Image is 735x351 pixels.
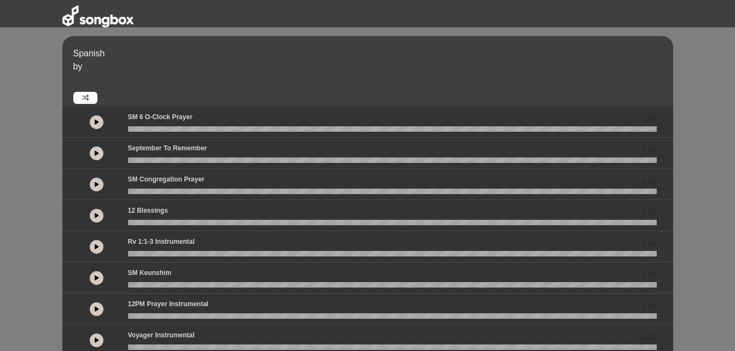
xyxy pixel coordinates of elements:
[641,270,656,281] span: 0.00
[641,176,656,188] span: 0.00
[73,62,83,71] span: by
[641,238,656,250] span: 0.00
[128,206,168,215] p: 12 Blessings
[641,301,656,312] span: 0.00
[641,145,656,156] span: 0.00
[128,330,195,340] p: Voyager Instrumental
[62,5,134,27] img: songbox-logo-white.png
[128,299,209,309] p: 12PM Prayer Instrumental
[128,112,193,122] p: SM 6 o-clock prayer
[128,268,171,278] p: SM Keunshim
[128,143,207,153] p: September to Remember
[128,237,195,247] p: Rv 1:1-3 Instrumental
[641,114,656,125] span: 0.00
[128,174,205,184] p: SM Congregation Prayer
[73,47,670,60] p: Spanish
[641,207,656,219] span: 0.00
[641,332,656,343] span: 0.00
